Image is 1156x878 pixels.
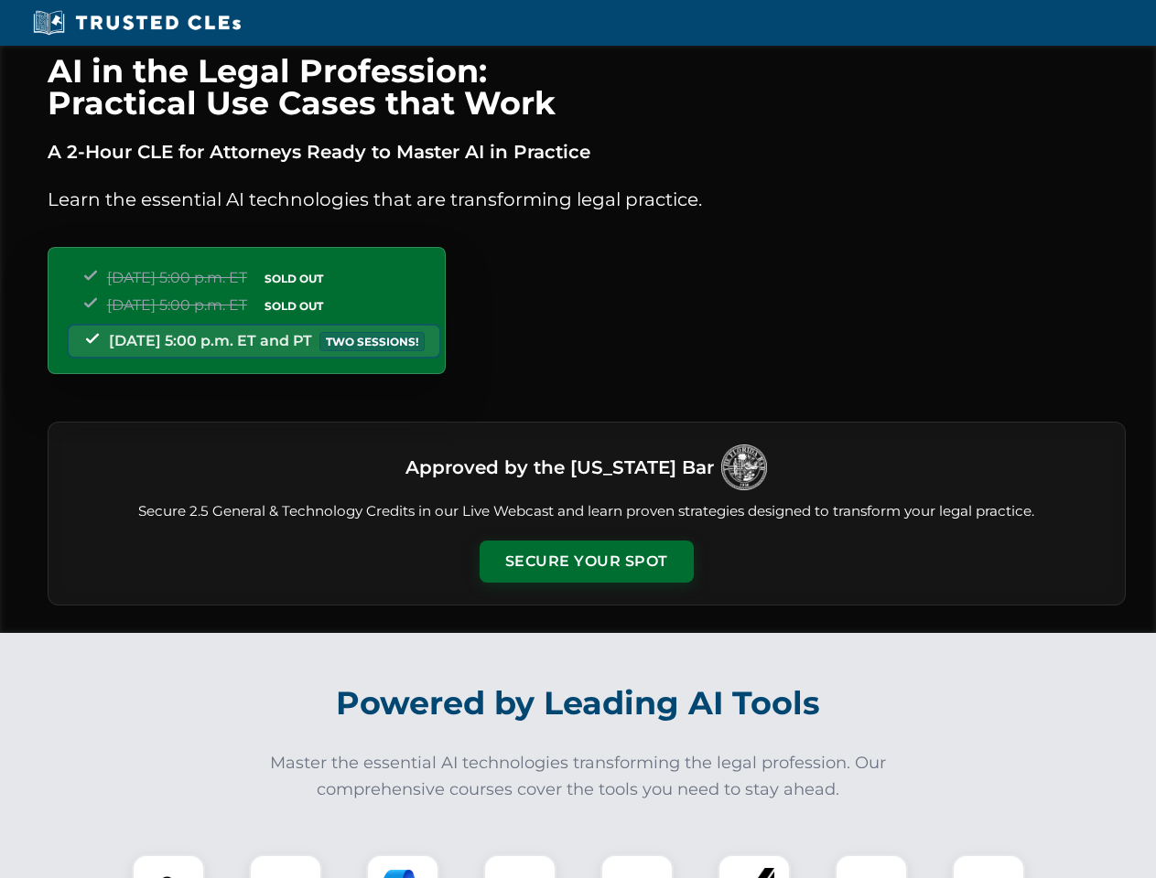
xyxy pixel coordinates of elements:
img: Trusted CLEs [27,9,246,37]
button: Secure Your Spot [480,541,694,583]
p: A 2-Hour CLE for Attorneys Ready to Master AI in Practice [48,137,1126,166]
img: Logo [721,444,767,490]
h3: Approved by the [US_STATE] Bar [405,451,714,484]
span: SOLD OUT [258,269,330,288]
p: Master the essential AI technologies transforming the legal profession. Our comprehensive courses... [258,750,899,803]
h2: Powered by Leading AI Tools [71,671,1086,735]
span: [DATE] 5:00 p.m. ET [107,296,247,314]
span: SOLD OUT [258,296,330,316]
h1: AI in the Legal Profession: Practical Use Cases that Work [48,55,1126,119]
p: Learn the essential AI technologies that are transforming legal practice. [48,185,1126,214]
p: Secure 2.5 General & Technology Credits in our Live Webcast and learn proven strategies designed ... [70,501,1103,522]
span: [DATE] 5:00 p.m. ET [107,269,247,286]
